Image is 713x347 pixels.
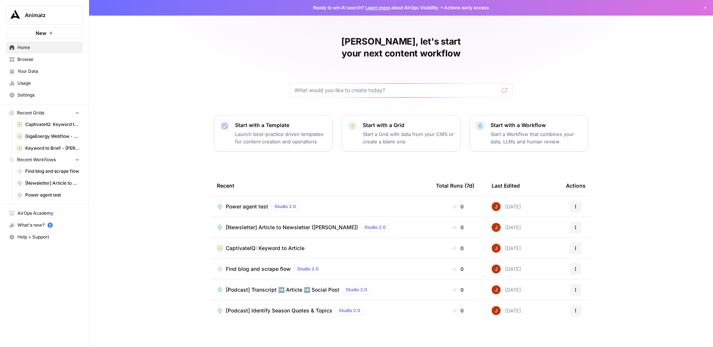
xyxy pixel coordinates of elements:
span: [Newsletter] Article to Newsletter ([PERSON_NAME]) [226,224,358,231]
button: Start with a GridStart a Grid with data from your CMS or create a blank one [342,115,460,152]
button: Workspace: Animalz [6,6,83,25]
span: Animalz [25,12,70,19]
span: Studio 2.0 [274,203,296,210]
a: Find blog and scrape flowStudio 2.0 [217,265,424,273]
div: 0 [436,244,480,252]
p: Start a Grid with data from your CMS or create a blank one [363,130,454,145]
span: Settings [17,92,79,98]
div: Last Edited [492,175,520,196]
button: What's new? 5 [6,219,83,231]
span: Keyword to Brief - [PERSON_NAME] Code Grid [25,145,79,152]
div: 0 [436,224,480,231]
div: [DATE] [492,285,521,294]
p: Start with a Template [235,121,326,129]
a: AirOps Academy [6,207,83,219]
span: Studio 2.0 [339,307,360,314]
span: [Podcast] Transcript ➡️ Article ➡️ Social Post [226,286,339,294]
img: erg4ip7zmrmc8e5ms3nyz8p46hz7 [492,265,501,273]
a: Settings [6,89,83,101]
img: erg4ip7zmrmc8e5ms3nyz8p46hz7 [492,223,501,232]
a: Home [6,42,83,53]
span: Usage [17,80,79,87]
img: erg4ip7zmrmc8e5ms3nyz8p46hz7 [492,202,501,211]
span: Home [17,44,79,51]
a: Learn more [365,5,390,10]
div: [DATE] [492,306,521,315]
a: Power agent test [14,189,83,201]
a: Usage [6,77,83,89]
span: AirOps Academy [17,210,79,217]
span: Recent Grids [17,110,44,116]
div: Actions [566,175,586,196]
a: CaptivateIQ: Keyword to Article [14,119,83,130]
span: CaptivateIQ: Keyword to Article [226,244,305,252]
a: [Podcast] Transcript ➡️ Article ➡️ Social PostStudio 2.0 [217,285,424,294]
a: [Newsletter] Article to Newsletter ([PERSON_NAME]) [14,177,83,189]
div: 0 [436,307,480,314]
div: Recent [217,175,424,196]
a: Browse [6,53,83,65]
button: Start with a TemplateLaunch best-practice driven templates for content creation and operations [214,115,333,152]
span: CaptivateIQ: Keyword to Article [25,121,79,128]
div: Total Runs (7d) [436,175,474,196]
span: Ready to win AI search? about AirOps Visibility [313,4,438,11]
button: Recent Grids [6,107,83,119]
span: Browse [17,56,79,63]
button: Start with a WorkflowStart a Workflow that combines your data, LLMs and human review [469,115,588,152]
span: [Podcast] Identify Season Quotes & Topics [226,307,332,314]
p: Launch best-practice driven templates for content creation and operations [235,130,326,145]
span: Studio 2.0 [364,224,386,231]
img: erg4ip7zmrmc8e5ms3nyz8p46hz7 [492,285,501,294]
img: erg4ip7zmrmc8e5ms3nyz8p46hz7 [492,244,501,253]
text: 5 [49,223,51,227]
p: Start a Workflow that combines your data, LLMs and human review [491,130,582,145]
div: 0 [436,286,480,294]
a: [Podcast] Identify Season Quotes & TopicsStudio 2.0 [217,306,424,315]
a: Keyword to Brief - [PERSON_NAME] Code Grid [14,142,83,154]
p: Start with a Workflow [491,121,582,129]
span: GigaEnergy Webflow - Shop Inventories [25,133,79,140]
a: Power agent testStudio 2.0 [217,202,424,211]
img: erg4ip7zmrmc8e5ms3nyz8p46hz7 [492,306,501,315]
span: Help + Support [17,234,79,240]
span: Power agent test [226,203,268,210]
a: [Newsletter] Article to Newsletter ([PERSON_NAME])Studio 2.0 [217,223,424,232]
img: Animalz Logo [9,9,22,22]
div: What's new? [6,220,82,231]
div: 0 [436,265,480,273]
span: Power agent test [25,192,79,198]
div: 0 [436,203,480,210]
span: [Newsletter] Article to Newsletter ([PERSON_NAME]) [25,180,79,187]
a: GigaEnergy Webflow - Shop Inventories [14,130,83,142]
div: [DATE] [492,223,521,232]
button: Help + Support [6,231,83,243]
span: Studio 2.0 [346,286,367,293]
span: New [36,29,46,37]
div: [DATE] [492,202,521,211]
input: What would you like to create today? [294,87,499,94]
span: Actions early access [444,4,489,11]
button: New [6,27,83,39]
a: CaptivateIQ: Keyword to Article [217,244,424,252]
p: Start with a Grid [363,121,454,129]
span: Find blog and scrape flow [226,265,291,273]
span: Your Data [17,68,79,75]
span: Find blog and scrape flow [25,168,79,175]
span: Recent Workflows [17,156,56,163]
div: [DATE] [492,244,521,253]
a: Your Data [6,65,83,77]
h1: [PERSON_NAME], let's start your next content workflow [290,36,512,59]
div: [DATE] [492,265,521,273]
button: Recent Workflows [6,154,83,165]
a: Find blog and scrape flow [14,165,83,177]
span: Studio 2.0 [297,266,319,272]
a: 5 [48,223,53,228]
